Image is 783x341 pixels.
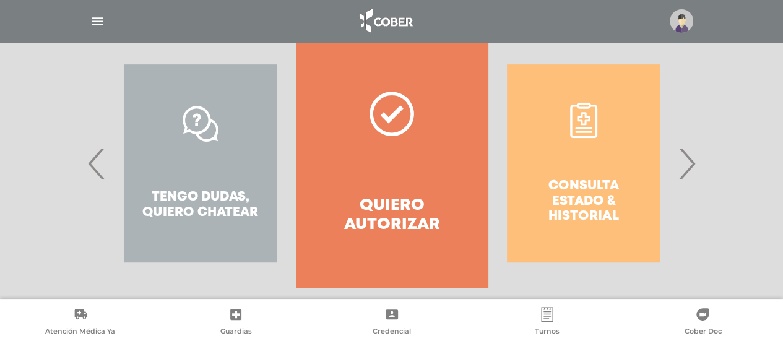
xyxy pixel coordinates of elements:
img: logo_cober_home-white.png [353,6,418,36]
span: Next [675,130,699,197]
a: Credencial [314,307,469,339]
img: profile-placeholder.svg [670,9,693,33]
a: Guardias [158,307,313,339]
span: Previous [85,130,109,197]
a: Turnos [469,307,625,339]
span: Turnos [535,327,560,338]
h4: Quiero autorizar [318,196,465,235]
span: Atención Médica Ya [45,327,115,338]
span: Credencial [373,327,411,338]
span: Cober Doc [684,327,721,338]
a: Atención Médica Ya [2,307,158,339]
a: Cober Doc [625,307,781,339]
img: Cober_menu-lines-white.svg [90,14,105,29]
a: Quiero autorizar [296,40,487,287]
span: Guardias [220,327,252,338]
